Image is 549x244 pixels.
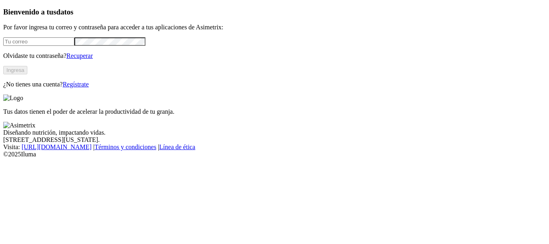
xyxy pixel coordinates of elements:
img: Logo [3,94,23,102]
button: Ingresa [3,66,27,74]
a: Recuperar [66,52,93,59]
a: [URL][DOMAIN_NAME] [22,144,92,150]
p: Por favor ingresa tu correo y contraseña para acceder a tus aplicaciones de Asimetrix: [3,24,546,31]
input: Tu correo [3,37,74,46]
img: Asimetrix [3,122,35,129]
a: Términos y condiciones [94,144,156,150]
a: Regístrate [63,81,89,88]
div: Diseñando nutrición, impactando vidas. [3,129,546,136]
a: Línea de ética [159,144,195,150]
div: Visita : | | [3,144,546,151]
div: © 2025 Iluma [3,151,546,158]
h3: Bienvenido a tus [3,8,546,16]
div: [STREET_ADDRESS][US_STATE]. [3,136,546,144]
span: datos [56,8,74,16]
p: Olvidaste tu contraseña? [3,52,546,59]
p: Tus datos tienen el poder de acelerar la productividad de tu granja. [3,108,546,115]
p: ¿No tienes una cuenta? [3,81,546,88]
